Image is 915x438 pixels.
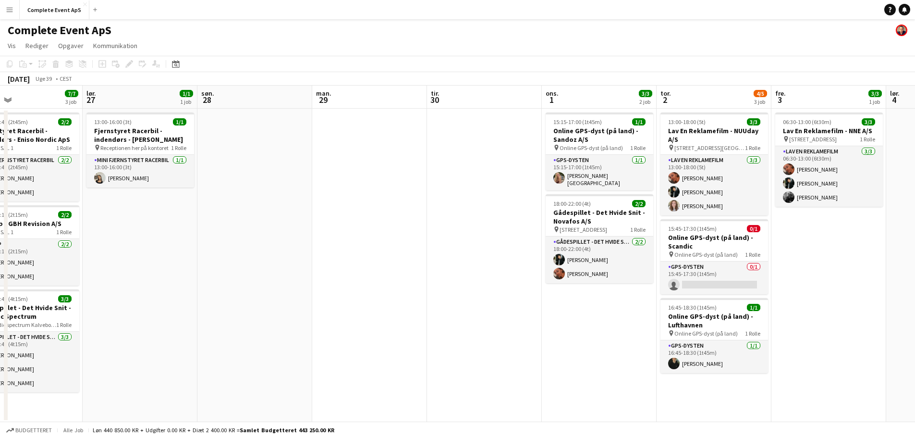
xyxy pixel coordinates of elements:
span: Rediger [25,41,49,50]
button: Budgetteret [5,425,53,436]
button: Complete Event ApS [20,0,89,19]
span: Budgetteret [15,427,52,434]
span: Opgaver [58,41,84,50]
a: Kommunikation [89,39,141,52]
div: [DATE] [8,74,30,84]
span: Vis [8,41,16,50]
a: Opgaver [54,39,87,52]
span: Samlet budgetteret 443 250.00 KR [240,426,334,434]
span: Alle job [61,426,85,434]
h1: Complete Event ApS [8,23,111,38]
span: Kommunikation [93,41,137,50]
div: Løn 440 850.00 KR + Udgifter 0.00 KR + Diæt 2 400.00 KR = [93,426,334,434]
a: Vis [4,39,20,52]
app-user-avatar: Christian Brøckner [896,25,907,36]
a: Rediger [22,39,52,52]
span: Uge 39 [32,75,56,82]
div: CEST [60,75,72,82]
